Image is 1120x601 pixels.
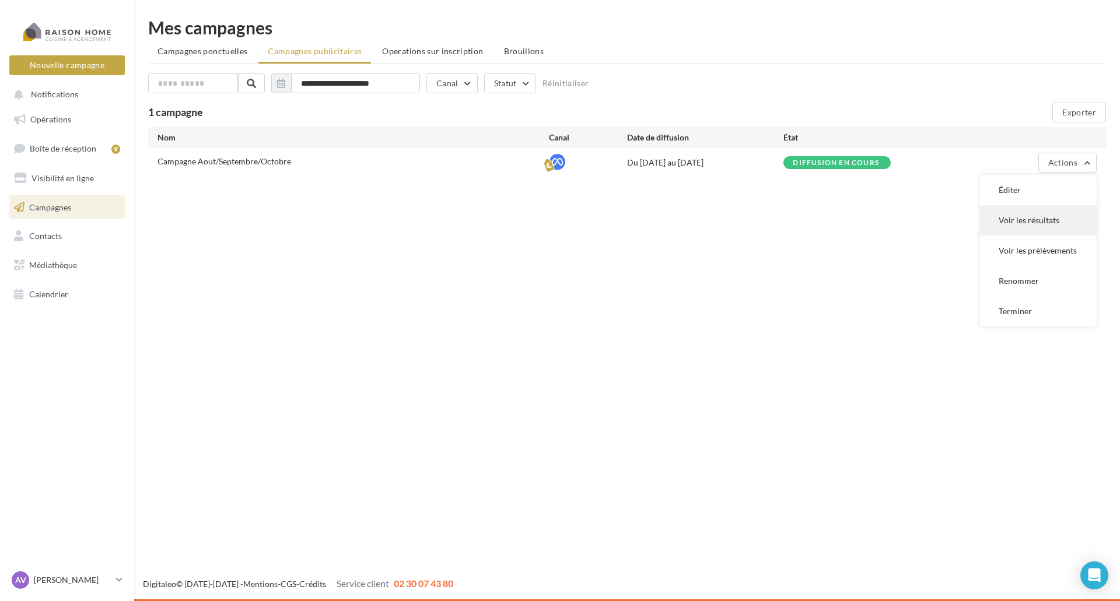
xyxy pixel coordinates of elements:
span: Actions [1048,157,1077,167]
span: 1 campagne [148,106,203,118]
a: Visibilité en ligne [7,166,127,191]
span: Campagnes [29,202,71,212]
a: CGS [281,579,296,589]
a: Campagnes [7,195,127,220]
a: Digitaleo [143,579,176,589]
div: État [783,132,940,143]
span: Campagnes ponctuelles [157,46,247,56]
div: Open Intercom Messenger [1080,561,1108,589]
button: Terminer [980,296,1097,326]
p: [PERSON_NAME] [34,574,111,586]
span: Campagne Aout/Septembre/Octobre [157,156,291,166]
span: Médiathèque [29,260,77,270]
div: Date de diffusion [627,132,783,143]
span: AV [15,574,26,586]
a: Mentions [243,579,278,589]
div: 9 [111,145,120,154]
a: Opérations [7,107,127,132]
span: Service client [337,578,389,589]
span: Opérations [30,114,71,124]
div: Diffusion en cours [793,159,879,167]
span: Contacts [29,231,62,241]
a: Médiathèque [7,253,127,277]
span: © [DATE]-[DATE] - - - [143,579,453,589]
button: Exporter [1052,103,1106,122]
div: Canal [549,132,627,143]
button: Nouvelle campagne [9,55,125,75]
a: Boîte de réception9 [7,136,127,161]
span: Visibilité en ligne [32,173,94,183]
button: Renommer [980,266,1097,296]
button: Réinitialiser [542,79,589,88]
span: Operations sur inscription [382,46,483,56]
a: Crédits [299,579,326,589]
span: 02 30 07 43 80 [394,578,453,589]
a: Contacts [7,224,127,248]
a: AV [PERSON_NAME] [9,569,125,591]
span: Boîte de réception [30,143,96,153]
div: Nom [157,132,549,143]
button: Actions [1038,153,1097,173]
span: Calendrier [29,289,68,299]
button: Éditer [980,175,1097,205]
button: Voir les résultats [980,205,1097,236]
button: Canal [426,73,478,93]
a: Calendrier [7,282,127,307]
span: Brouillons [504,46,544,56]
button: Statut [484,73,536,93]
div: Mes campagnes [148,19,1106,36]
div: Du [DATE] au [DATE] [627,157,783,168]
span: Notifications [31,90,78,100]
button: Voir les prélèvements [980,236,1097,266]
